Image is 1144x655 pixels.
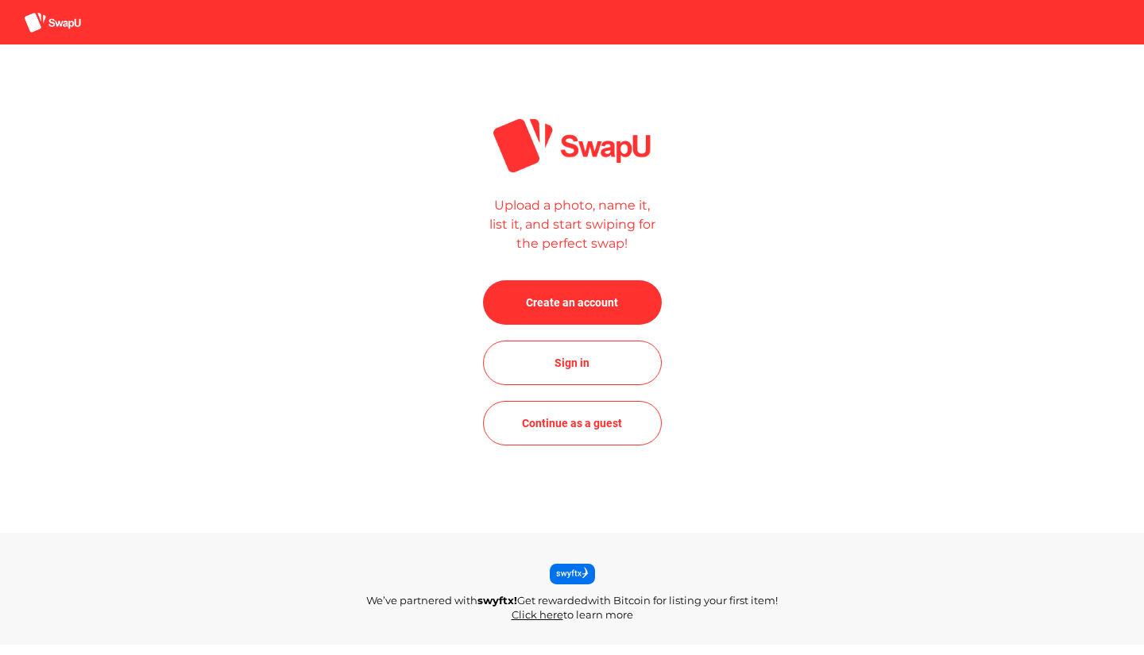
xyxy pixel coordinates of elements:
[484,196,660,253] p: Upload a photo, name it, list it, and start swiping for the perfect swap!
[522,414,622,433] span: Continue as a guest
[526,293,618,312] span: Create an account
[366,594,477,607] span: We’ve partnered with
[555,353,589,372] span: Sign in
[483,341,662,385] button: Sign in
[512,608,563,621] a: Click here
[483,280,662,325] button: Create an account
[477,594,517,607] span: swyftx!
[563,608,633,621] span: to learn more
[550,564,595,578] img: Swyftx-logo.svg
[517,594,588,607] span: Get rewarded
[483,401,662,445] button: Continue as a guest
[588,594,778,607] span: with Bitcoin for listing your first item!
